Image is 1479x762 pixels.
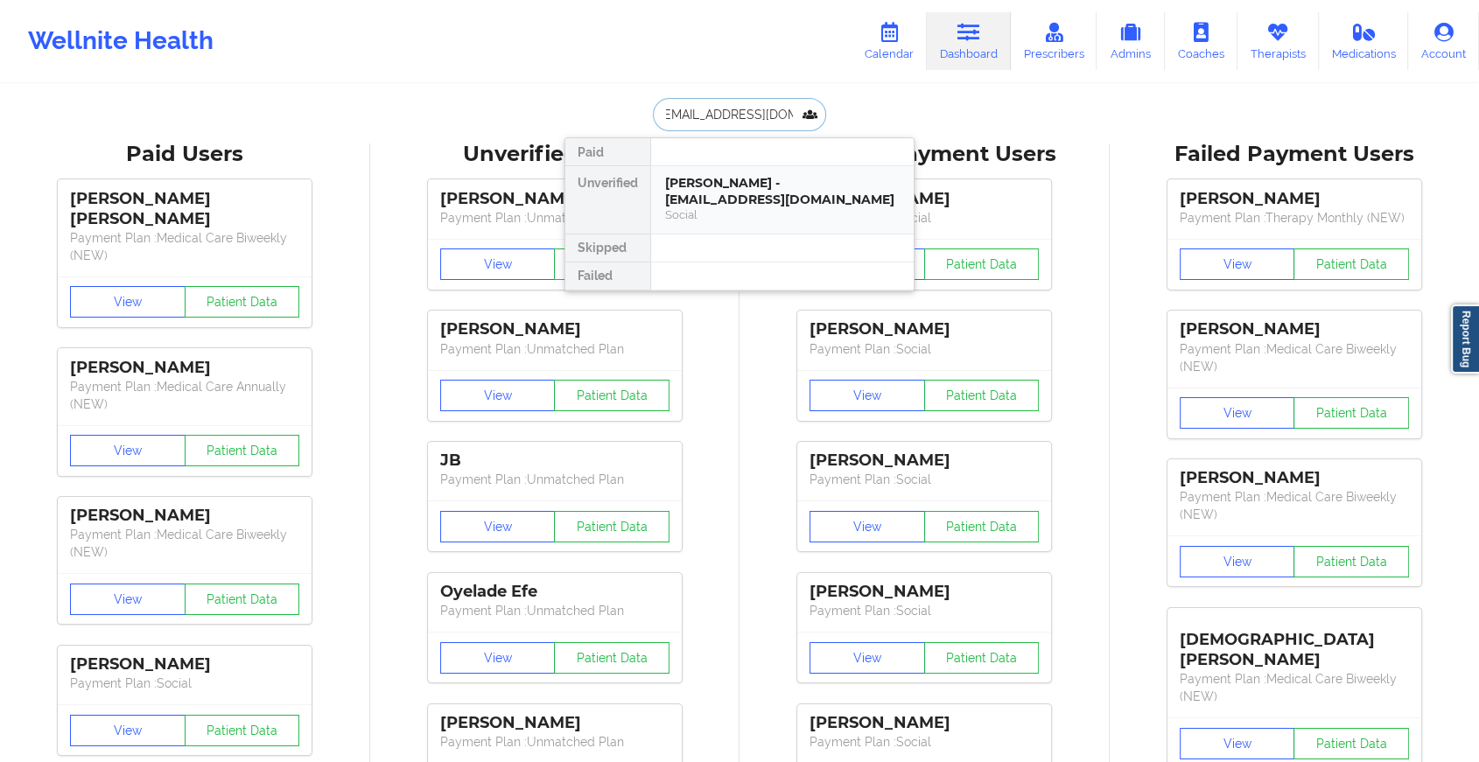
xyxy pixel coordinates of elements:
[924,511,1040,542] button: Patient Data
[1180,468,1409,488] div: [PERSON_NAME]
[185,584,300,615] button: Patient Data
[1293,546,1409,577] button: Patient Data
[440,380,556,411] button: View
[70,715,186,746] button: View
[440,713,669,733] div: [PERSON_NAME]
[70,675,299,692] p: Payment Plan : Social
[70,435,186,466] button: View
[810,713,1039,733] div: [PERSON_NAME]
[440,733,669,751] p: Payment Plan : Unmatched Plan
[1180,209,1409,227] p: Payment Plan : Therapy Monthly (NEW)
[554,380,669,411] button: Patient Data
[70,584,186,615] button: View
[810,602,1039,619] p: Payment Plan : Social
[810,642,925,674] button: View
[440,582,669,602] div: Oyelade Efe
[70,526,299,561] p: Payment Plan : Medical Care Biweekly (NEW)
[440,189,669,209] div: [PERSON_NAME]
[810,209,1039,227] p: Payment Plan : Social
[440,319,669,339] div: [PERSON_NAME]
[1237,12,1319,70] a: Therapists
[1293,728,1409,759] button: Patient Data
[565,262,650,290] div: Failed
[70,654,299,675] div: [PERSON_NAME]
[665,175,900,207] div: [PERSON_NAME] - [EMAIL_ADDRESS][DOMAIN_NAME]
[565,166,650,234] div: Unverified
[382,141,728,168] div: Unverified Users
[440,602,669,619] p: Payment Plan : Unmatched Plan
[1293,248,1409,280] button: Patient Data
[70,506,299,526] div: [PERSON_NAME]
[810,471,1039,488] p: Payment Plan : Social
[810,189,1039,209] div: [PERSON_NAME]
[810,340,1039,358] p: Payment Plan : Social
[924,380,1040,411] button: Patient Data
[810,380,925,411] button: View
[1165,12,1237,70] a: Coaches
[1319,12,1409,70] a: Medications
[440,248,556,280] button: View
[1180,617,1409,670] div: [DEMOGRAPHIC_DATA][PERSON_NAME]
[1451,304,1479,374] a: Report Bug
[1180,319,1409,339] div: [PERSON_NAME]
[1180,488,1409,523] p: Payment Plan : Medical Care Biweekly (NEW)
[927,12,1011,70] a: Dashboard
[810,582,1039,602] div: [PERSON_NAME]
[1293,397,1409,429] button: Patient Data
[440,209,669,227] p: Payment Plan : Unmatched Plan
[1408,12,1479,70] a: Account
[185,286,300,318] button: Patient Data
[752,141,1097,168] div: Skipped Payment Users
[924,248,1040,280] button: Patient Data
[924,642,1040,674] button: Patient Data
[1180,189,1409,209] div: [PERSON_NAME]
[554,511,669,542] button: Patient Data
[1180,546,1295,577] button: View
[12,141,358,168] div: Paid Users
[185,715,300,746] button: Patient Data
[185,435,300,466] button: Patient Data
[1097,12,1165,70] a: Admins
[565,234,650,262] div: Skipped
[1180,248,1295,280] button: View
[1180,340,1409,375] p: Payment Plan : Medical Care Biweekly (NEW)
[70,378,299,413] p: Payment Plan : Medical Care Annually (NEW)
[1011,12,1097,70] a: Prescribers
[1180,670,1409,705] p: Payment Plan : Medical Care Biweekly (NEW)
[70,286,186,318] button: View
[554,248,669,280] button: Patient Data
[810,319,1039,339] div: [PERSON_NAME]
[665,207,900,222] div: Social
[810,451,1039,471] div: [PERSON_NAME]
[440,642,556,674] button: View
[852,12,927,70] a: Calendar
[440,340,669,358] p: Payment Plan : Unmatched Plan
[70,229,299,264] p: Payment Plan : Medical Care Biweekly (NEW)
[565,138,650,166] div: Paid
[1122,141,1468,168] div: Failed Payment Users
[1180,397,1295,429] button: View
[810,733,1039,751] p: Payment Plan : Social
[440,451,669,471] div: JB
[440,471,669,488] p: Payment Plan : Unmatched Plan
[70,189,299,229] div: [PERSON_NAME] [PERSON_NAME]
[70,358,299,378] div: [PERSON_NAME]
[554,642,669,674] button: Patient Data
[1180,728,1295,759] button: View
[440,511,556,542] button: View
[810,511,925,542] button: View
